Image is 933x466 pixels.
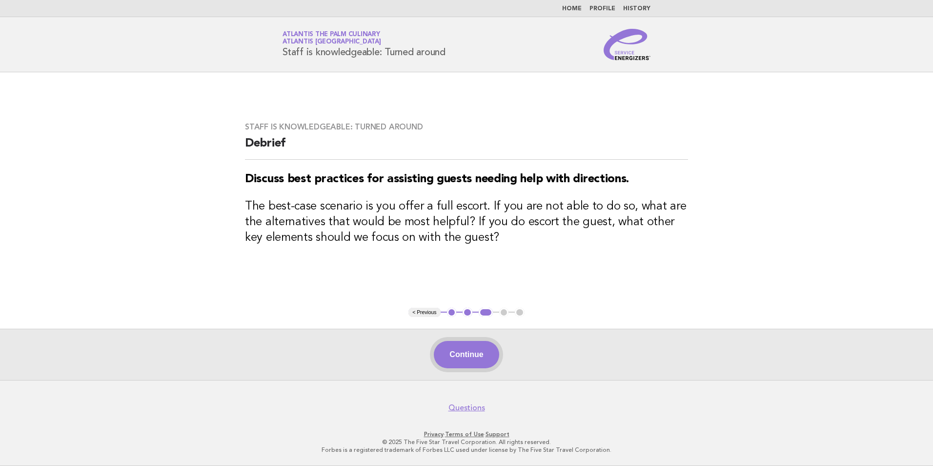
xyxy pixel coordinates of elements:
[168,430,765,438] p: · ·
[283,32,446,57] h1: Staff is knowledgeable: Turned around
[445,431,484,438] a: Terms of Use
[424,431,444,438] a: Privacy
[623,6,650,12] a: History
[283,31,381,45] a: Atlantis The Palm CulinaryAtlantis [GEOGRAPHIC_DATA]
[447,308,457,318] button: 1
[486,431,509,438] a: Support
[168,438,765,446] p: © 2025 The Five Star Travel Corporation. All rights reserved.
[168,446,765,454] p: Forbes is a registered trademark of Forbes LLC used under license by The Five Star Travel Corpora...
[448,403,485,413] a: Questions
[245,122,688,132] h3: Staff is knowledgeable: Turned around
[245,199,688,246] h3: The best-case scenario is you offer a full escort. If you are not able to do so, what are the alt...
[245,136,688,160] h2: Debrief
[434,341,499,368] button: Continue
[589,6,615,12] a: Profile
[408,308,440,318] button: < Previous
[463,308,472,318] button: 2
[604,29,650,60] img: Service Energizers
[283,39,381,45] span: Atlantis [GEOGRAPHIC_DATA]
[479,308,493,318] button: 3
[562,6,582,12] a: Home
[245,173,629,185] strong: Discuss best practices for assisting guests needing help with directions.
